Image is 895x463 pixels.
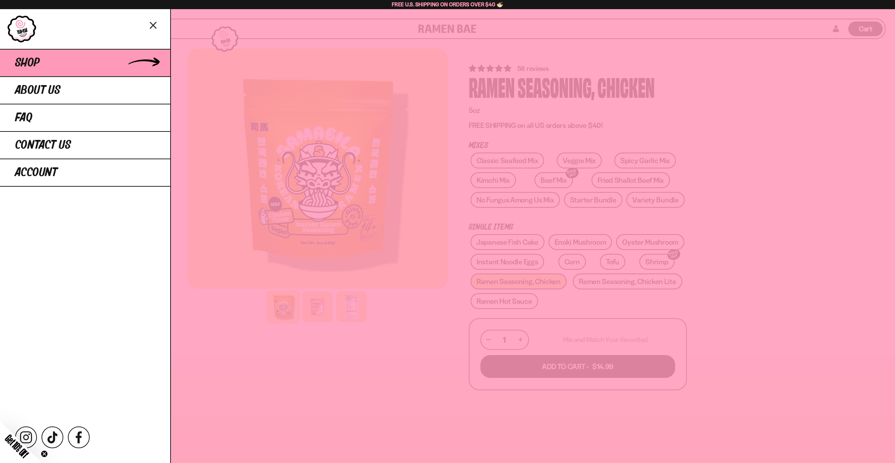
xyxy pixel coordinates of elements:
span: About Us [15,84,60,97]
span: FAQ [15,111,32,124]
span: Get 10% Off [3,432,31,460]
span: Account [15,166,57,179]
span: Free U.S. Shipping on Orders over $40 🍜 [392,1,503,8]
button: Close menu [147,19,160,31]
button: Close teaser [41,450,48,457]
span: Shop [15,57,40,69]
span: Contact Us [15,139,71,152]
